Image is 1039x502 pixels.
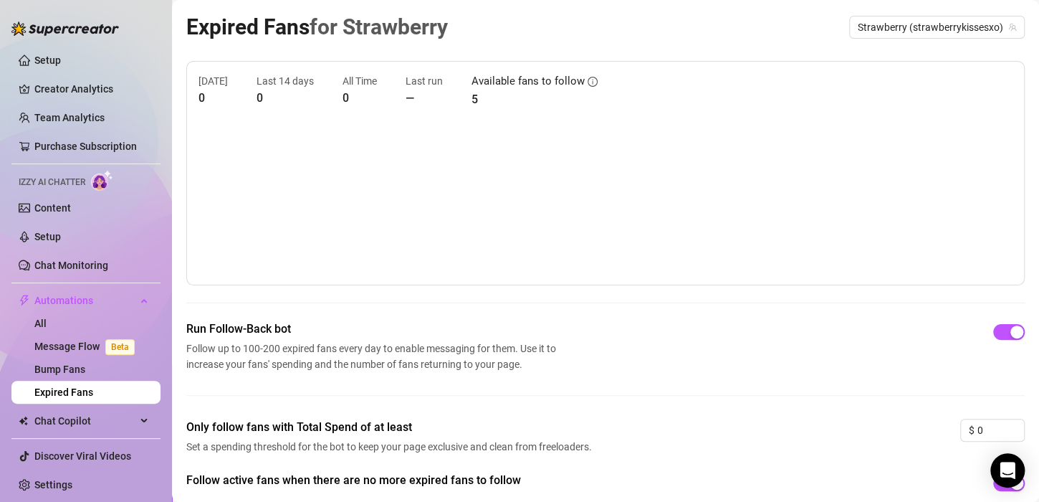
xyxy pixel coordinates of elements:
a: Bump Fans [34,364,85,375]
span: Follow up to 100-200 expired fans every day to enable messaging for them. Use it to increase your... [186,341,562,372]
a: Discover Viral Videos [34,450,131,462]
a: Expired Fans [34,387,93,398]
a: Chat Monitoring [34,260,108,271]
a: Message FlowBeta [34,341,140,352]
article: All Time [343,73,377,89]
span: Beta [105,339,135,355]
article: Last 14 days [257,73,314,89]
span: team [1008,23,1017,32]
article: 0 [198,89,228,107]
span: for Strawberry [310,14,448,39]
a: Purchase Subscription [34,141,137,152]
span: info-circle [588,77,598,87]
img: AI Chatter [91,170,113,191]
a: All [34,318,47,329]
span: Run Follow-Back bot [186,321,562,338]
article: Available fans to follow [471,73,585,90]
article: Last run [406,73,443,89]
article: — [406,89,443,107]
a: Settings [34,479,72,491]
input: 0.00 [977,420,1024,441]
span: Izzy AI Chatter [19,176,85,189]
a: Setup [34,55,61,66]
span: Chat Copilot [34,409,136,432]
img: Chat Copilot [19,416,28,426]
article: 0 [257,89,314,107]
a: Content [34,202,71,214]
span: Strawberry (strawberrykissesxo) [858,16,1016,38]
span: Follow active fans when there are no more expired fans to follow [186,472,596,489]
article: 0 [343,89,377,107]
a: Creator Analytics [34,77,149,100]
span: thunderbolt [19,295,30,306]
span: Automations [34,289,136,312]
span: Only follow fans with Total Spend of at least [186,419,596,436]
a: Setup [34,231,61,242]
a: Team Analytics [34,112,105,123]
img: logo-BBDzfeDw.svg [11,22,119,36]
span: Set a spending threshold for the bot to keep your page exclusive and clean from freeloaders. [186,439,596,455]
article: [DATE] [198,73,228,89]
div: Open Intercom Messenger [990,453,1025,488]
article: 5 [471,90,598,108]
article: Expired Fans [186,10,448,44]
